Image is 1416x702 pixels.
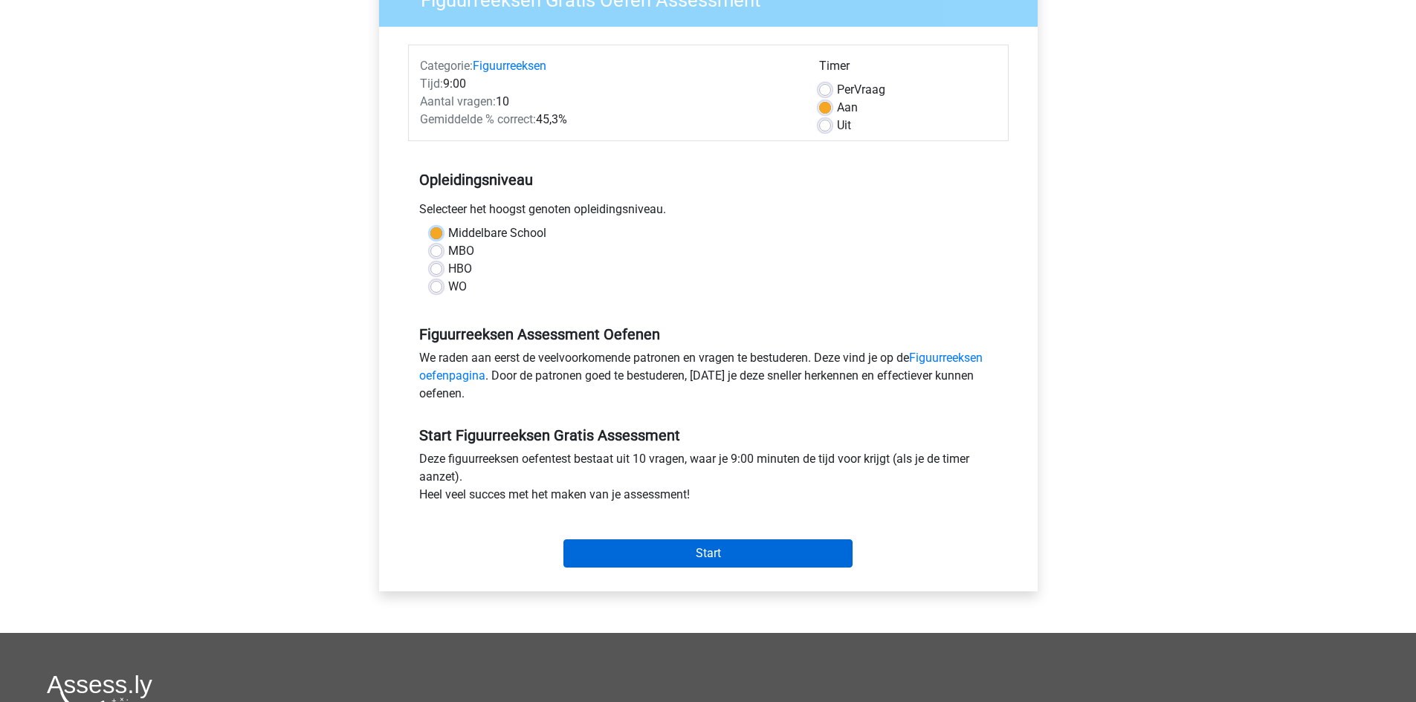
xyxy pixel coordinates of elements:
label: HBO [448,260,472,278]
label: Vraag [837,81,885,99]
span: Tijd: [420,77,443,91]
h5: Figuurreeksen Assessment Oefenen [419,325,998,343]
h5: Start Figuurreeksen Gratis Assessment [419,426,998,444]
div: 45,3% [409,111,808,129]
a: Figuurreeksen [473,59,546,73]
label: Middelbare School [448,224,546,242]
h5: Opleidingsniveau [419,165,998,195]
label: Aan [837,99,858,117]
div: 10 [409,93,808,111]
span: Categorie: [420,59,473,73]
div: 9:00 [409,75,808,93]
span: Aantal vragen: [420,94,496,108]
div: Selecteer het hoogst genoten opleidingsniveau. [408,201,1009,224]
span: Per [837,82,854,97]
span: Gemiddelde % correct: [420,112,536,126]
div: Deze figuurreeksen oefentest bestaat uit 10 vragen, waar je 9:00 minuten de tijd voor krijgt (als... [408,450,1009,510]
div: Timer [819,57,997,81]
input: Start [563,539,853,568]
label: WO [448,278,467,296]
label: Uit [837,117,851,134]
label: MBO [448,242,474,260]
div: We raden aan eerst de veelvoorkomende patronen en vragen te bestuderen. Deze vind je op de . Door... [408,349,1009,409]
